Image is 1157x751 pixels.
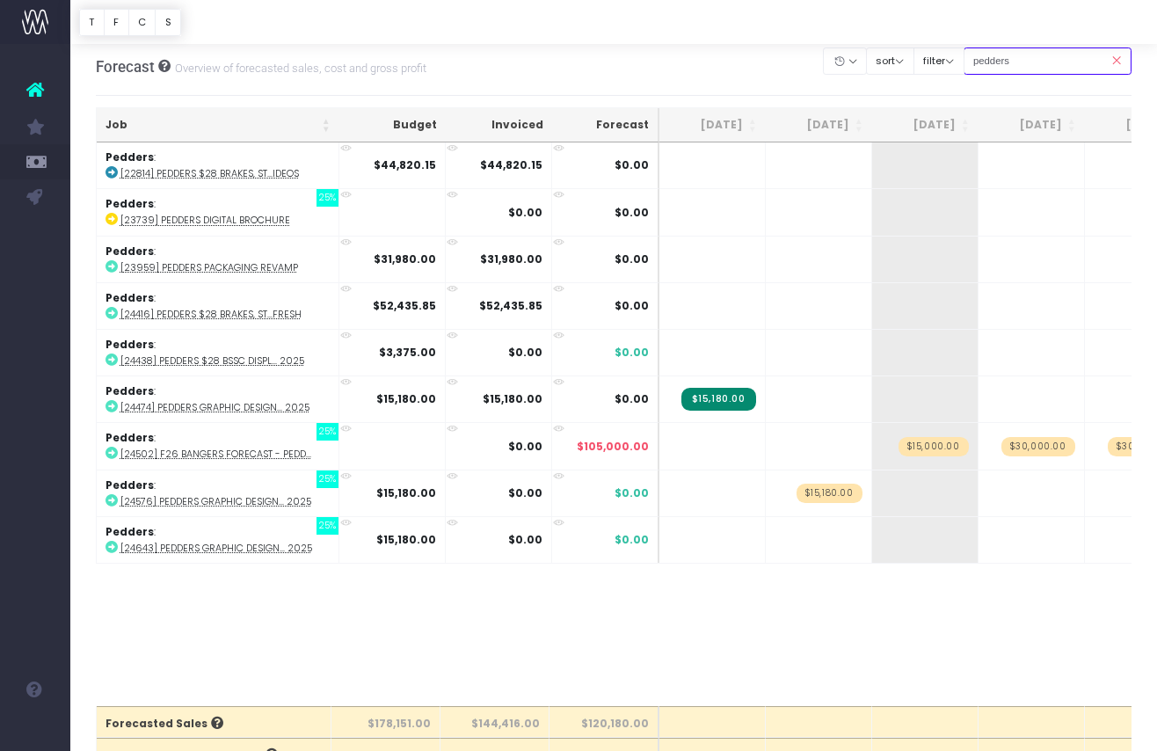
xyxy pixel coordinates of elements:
[79,9,181,36] div: Vertical button group
[106,149,154,164] strong: Pedders
[317,517,338,535] span: 25%
[508,485,542,500] strong: $0.00
[615,391,649,407] span: $0.00
[120,354,304,368] abbr: [24438] Pedders $28 BSSC Display Ads 2025
[373,298,436,313] strong: $52,435.85
[964,47,1132,75] input: Search...
[97,108,339,142] th: Job: activate to sort column ascending
[615,345,649,361] span: $0.00
[446,108,552,142] th: Invoiced
[96,58,155,76] span: Forecast
[1001,437,1075,456] span: wayahead Sales Forecast Item
[374,157,436,172] strong: $44,820.15
[866,47,914,75] button: sort
[317,470,338,488] span: 25%
[615,252,649,267] span: $0.00
[379,345,436,360] strong: $3,375.00
[97,422,339,469] td: :
[899,437,969,456] span: wayahead Sales Forecast Item
[120,261,298,274] abbr: [23959] Pedders Packaging Revamp
[120,542,312,555] abbr: [24643] Pedders Graphic Design Retainer - September 2025
[97,470,339,516] td: :
[155,9,181,36] button: S
[979,108,1085,142] th: Oct 25: activate to sort column ascending
[317,189,338,207] span: 25%
[120,214,290,227] abbr: [23739] Pedders Digital Brochure
[106,716,223,732] span: Forecasted Sales
[376,532,436,547] strong: $15,180.00
[79,9,105,36] button: T
[106,337,154,352] strong: Pedders
[97,375,339,422] td: :
[120,401,309,414] abbr: [24474] Pedders Graphic Design Retainer - July 2025
[171,58,426,76] small: Overview of forecasted sales, cost and gross profit
[549,706,659,738] th: $120,180.00
[97,282,339,329] td: :
[120,167,299,180] abbr: [22814] Pedders $28 Brakes, Steering & Suspension Service Videos
[615,205,649,221] span: $0.00
[106,290,154,305] strong: Pedders
[376,485,436,500] strong: $15,180.00
[508,345,542,360] strong: $0.00
[120,495,311,508] abbr: [24576] Pedders Graphic Design Retainer - August 2025
[440,706,549,738] th: $144,416.00
[128,9,156,36] button: C
[106,196,154,211] strong: Pedders
[480,157,542,172] strong: $44,820.15
[615,298,649,314] span: $0.00
[376,391,436,406] strong: $15,180.00
[120,308,302,321] abbr: [24416] Pedders $28 Brakes, Steering & Suspension Service Refresh
[317,423,338,441] span: 25%
[797,484,862,503] span: wayahead Sales Forecast Item
[374,252,436,266] strong: $31,980.00
[106,524,154,539] strong: Pedders
[331,706,440,738] th: $178,151.00
[97,142,339,188] td: :
[615,485,649,501] span: $0.00
[766,108,872,142] th: Aug 25: activate to sort column ascending
[106,478,154,492] strong: Pedders
[913,47,964,75] button: filter
[106,430,154,445] strong: Pedders
[479,298,542,313] strong: $52,435.85
[577,439,649,455] span: $105,000.00
[508,205,542,220] strong: $0.00
[681,388,756,411] span: Streamtime Invoice: 71870 – [24474] Pedders Graphic Design Retainer - July 2025
[552,108,659,142] th: Forecast
[97,516,339,563] td: :
[106,383,154,398] strong: Pedders
[339,108,446,142] th: Budget
[104,9,129,36] button: F
[659,108,766,142] th: Jul 25: activate to sort column ascending
[97,236,339,282] td: :
[508,439,542,454] strong: $0.00
[22,716,48,742] img: images/default_profile_image.png
[120,448,311,461] abbr: [24502] F26 BANGERS FORECAST - PEDDERS
[480,252,542,266] strong: $31,980.00
[872,108,979,142] th: Sep 25: activate to sort column ascending
[508,532,542,547] strong: $0.00
[483,391,542,406] strong: $15,180.00
[97,329,339,375] td: :
[97,188,339,235] td: :
[615,532,649,548] span: $0.00
[615,157,649,173] span: $0.00
[106,244,154,259] strong: Pedders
